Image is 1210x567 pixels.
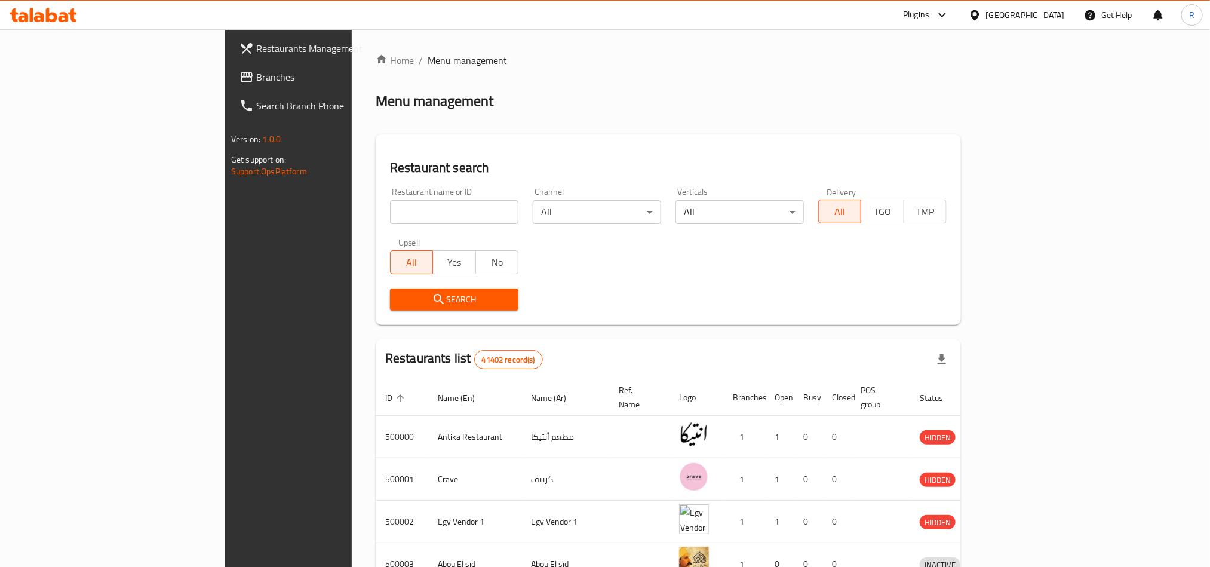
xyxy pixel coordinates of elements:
[861,383,896,412] span: POS group
[1189,8,1194,22] span: R
[231,152,286,167] span: Get support on:
[428,53,507,68] span: Menu management
[533,200,661,224] div: All
[920,515,956,529] div: HIDDEN
[861,200,904,223] button: TGO
[723,379,765,416] th: Branches
[909,203,942,220] span: TMP
[390,289,518,311] button: Search
[390,200,518,224] input: Search for restaurant name or ID..
[438,254,471,271] span: Yes
[385,391,408,405] span: ID
[400,292,509,307] span: Search
[231,131,260,147] span: Version:
[920,391,959,405] span: Status
[866,203,899,220] span: TGO
[903,8,929,22] div: Plugins
[230,34,427,63] a: Restaurants Management
[794,416,822,458] td: 0
[256,99,417,113] span: Search Branch Phone
[920,431,956,445] span: HIDDEN
[822,416,851,458] td: 0
[794,458,822,501] td: 0
[723,416,765,458] td: 1
[920,430,956,445] div: HIDDEN
[256,70,417,84] span: Branches
[390,250,433,274] button: All
[428,416,521,458] td: Antika Restaurant
[398,238,420,247] label: Upsell
[765,501,794,543] td: 1
[481,254,514,271] span: No
[385,350,543,369] h2: Restaurants list
[679,419,709,449] img: Antika Restaurant
[824,203,856,220] span: All
[765,458,794,501] td: 1
[670,379,723,416] th: Logo
[531,391,582,405] span: Name (Ar)
[390,159,947,177] h2: Restaurant search
[822,501,851,543] td: 0
[679,462,709,492] img: Crave
[822,379,851,416] th: Closed
[928,345,956,374] div: Export file
[679,504,709,534] img: Egy Vendor 1
[920,473,956,487] span: HIDDEN
[376,91,493,111] h2: Menu management
[521,416,609,458] td: مطعم أنتيكا
[521,501,609,543] td: Egy Vendor 1
[231,164,307,179] a: Support.OpsPlatform
[765,379,794,416] th: Open
[230,91,427,120] a: Search Branch Phone
[395,254,428,271] span: All
[474,350,543,369] div: Total records count
[619,383,655,412] span: Ref. Name
[428,458,521,501] td: Crave
[521,458,609,501] td: كرييف
[376,53,961,68] nav: breadcrumb
[230,63,427,91] a: Branches
[432,250,475,274] button: Yes
[475,354,542,366] span: 41402 record(s)
[723,501,765,543] td: 1
[818,200,861,223] button: All
[438,391,490,405] span: Name (En)
[986,8,1065,22] div: [GEOGRAPHIC_DATA]
[256,41,417,56] span: Restaurants Management
[765,416,794,458] td: 1
[475,250,518,274] button: No
[920,516,956,529] span: HIDDEN
[827,188,856,196] label: Delivery
[794,379,822,416] th: Busy
[723,458,765,501] td: 1
[262,131,281,147] span: 1.0.0
[675,200,804,224] div: All
[822,458,851,501] td: 0
[428,501,521,543] td: Egy Vendor 1
[794,501,822,543] td: 0
[904,200,947,223] button: TMP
